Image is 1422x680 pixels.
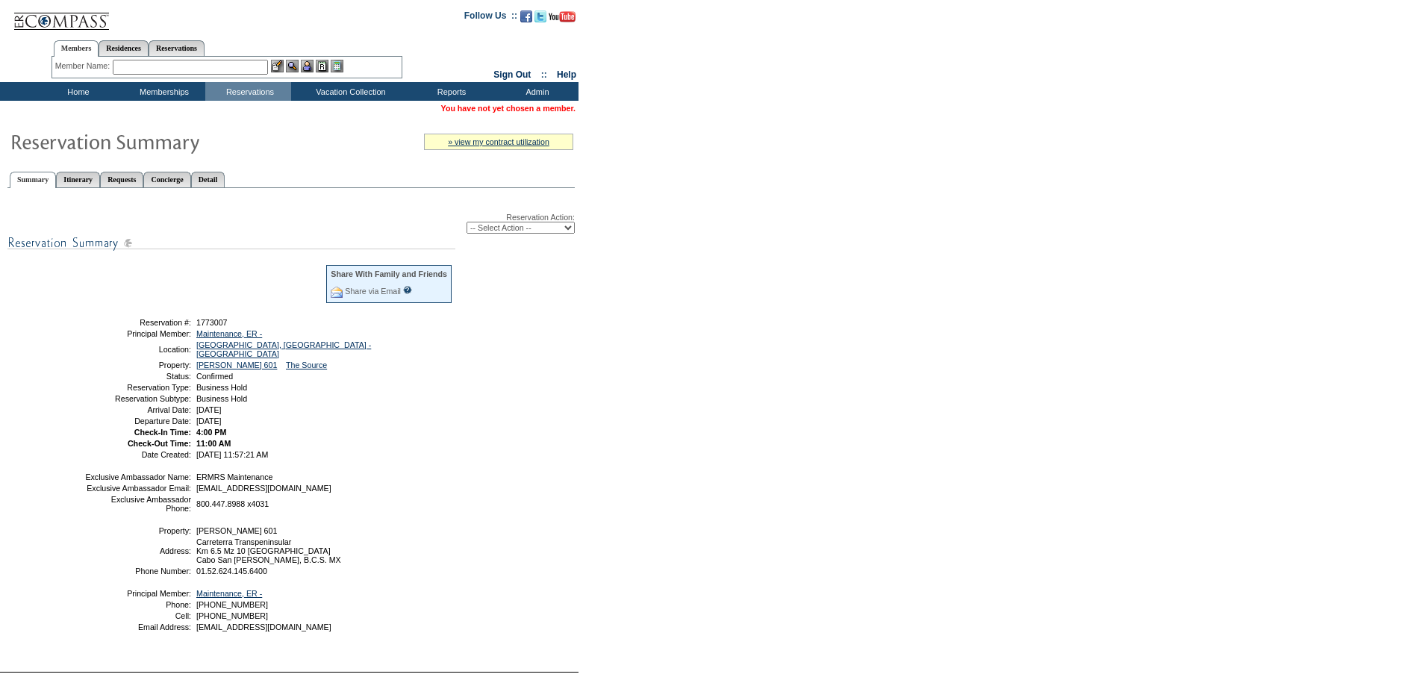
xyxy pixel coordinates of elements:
img: Become our fan on Facebook [520,10,532,22]
span: 800.447.8988 x4031 [196,499,269,508]
td: Property: [84,526,191,535]
span: ERMRS Maintenance [196,472,272,481]
td: Home [34,82,119,101]
a: Become our fan on Facebook [520,15,532,24]
img: Impersonate [301,60,314,72]
a: Share via Email [345,287,401,296]
span: :: [541,69,547,80]
span: [PERSON_NAME] 601 [196,526,277,535]
a: Help [557,69,576,80]
td: Follow Us :: [464,9,517,27]
div: Member Name: [55,60,113,72]
img: View [286,60,299,72]
a: Concierge [143,172,190,187]
span: Confirmed [196,372,233,381]
td: Admin [493,82,579,101]
img: Reservations [316,60,328,72]
td: Arrival Date: [84,405,191,414]
a: Subscribe to our YouTube Channel [549,15,576,24]
a: [GEOGRAPHIC_DATA], [GEOGRAPHIC_DATA] - [GEOGRAPHIC_DATA] [196,340,371,358]
span: [DATE] [196,417,222,425]
div: Share With Family and Friends [331,269,447,278]
td: Date Created: [84,450,191,459]
a: [PERSON_NAME] 601 [196,361,277,369]
td: Exclusive Ambassador Phone: [84,495,191,513]
td: Reservation #: [84,318,191,327]
span: [PHONE_NUMBER] [196,611,268,620]
span: 01.52.624.145.6400 [196,567,267,575]
strong: Check-In Time: [134,428,191,437]
span: [PHONE_NUMBER] [196,600,268,609]
input: What is this? [403,286,412,294]
td: Phone Number: [84,567,191,575]
td: Departure Date: [84,417,191,425]
a: Summary [10,172,56,188]
td: Property: [84,361,191,369]
a: Reservations [149,40,205,56]
img: b_calculator.gif [331,60,343,72]
a: Maintenance, ER - [196,589,262,598]
td: Location: [84,340,191,358]
span: 11:00 AM [196,439,231,448]
td: Reservations [205,82,291,101]
span: [EMAIL_ADDRESS][DOMAIN_NAME] [196,623,331,631]
img: b_edit.gif [271,60,284,72]
img: Reservaton Summary [10,126,308,156]
div: Reservation Action: [7,213,575,234]
img: Follow us on Twitter [534,10,546,22]
td: Phone: [84,600,191,609]
a: Members [54,40,99,57]
span: Business Hold [196,383,247,392]
a: The Source [286,361,327,369]
td: Reports [407,82,493,101]
span: 4:00 PM [196,428,226,437]
a: Residences [99,40,149,56]
span: You have not yet chosen a member. [441,104,576,113]
td: Exclusive Ambassador Email: [84,484,191,493]
td: Vacation Collection [291,82,407,101]
td: Email Address: [84,623,191,631]
span: 1773007 [196,318,228,327]
strong: Check-Out Time: [128,439,191,448]
span: [DATE] 11:57:21 AM [196,450,268,459]
span: [DATE] [196,405,222,414]
td: Address: [84,537,191,564]
td: Memberships [119,82,205,101]
td: Status: [84,372,191,381]
td: Principal Member: [84,329,191,338]
a: Detail [191,172,225,187]
td: Exclusive Ambassador Name: [84,472,191,481]
img: Subscribe to our YouTube Channel [549,11,576,22]
img: subTtlResSummary.gif [7,234,455,252]
span: Business Hold [196,394,247,403]
a: Follow us on Twitter [534,15,546,24]
a: Itinerary [56,172,100,187]
td: Cell: [84,611,191,620]
td: Principal Member: [84,589,191,598]
a: Maintenance, ER - [196,329,262,338]
td: Reservation Type: [84,383,191,392]
span: [EMAIL_ADDRESS][DOMAIN_NAME] [196,484,331,493]
span: Carreterra Transpeninsular Km 6.5 Mz 10 [GEOGRAPHIC_DATA] Cabo San [PERSON_NAME], B.C.S. MX [196,537,341,564]
a: » view my contract utilization [448,137,549,146]
td: Reservation Subtype: [84,394,191,403]
a: Sign Out [493,69,531,80]
a: Requests [100,172,143,187]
